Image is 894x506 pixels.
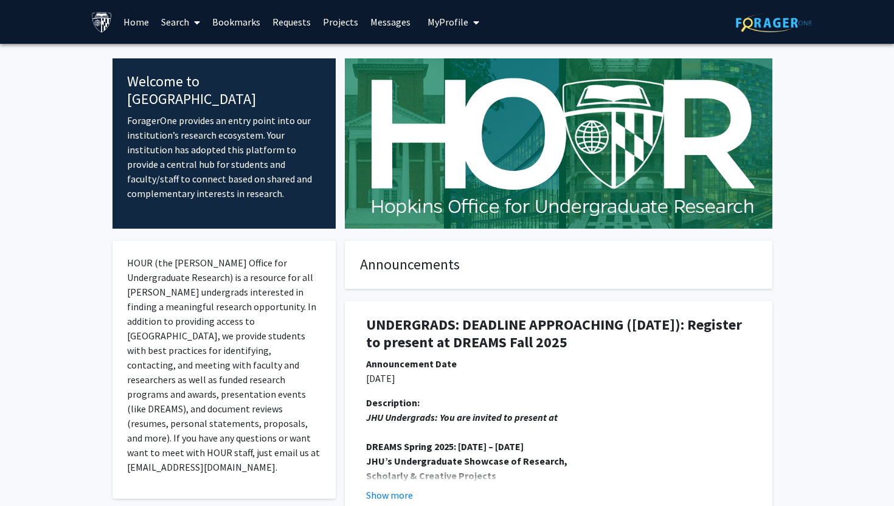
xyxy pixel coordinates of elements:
[127,113,321,201] p: ForagerOne provides an entry point into our institution’s research ecosystem. Your institution ha...
[127,255,321,474] p: HOUR (the [PERSON_NAME] Office for Undergraduate Research) is a resource for all [PERSON_NAME] un...
[428,16,468,28] span: My Profile
[736,13,812,32] img: ForagerOne Logo
[266,1,317,43] a: Requests
[366,440,524,452] strong: DREAMS Spring 2025: [DATE] – [DATE]
[366,371,751,386] p: [DATE]
[155,1,206,43] a: Search
[366,356,751,371] div: Announcement Date
[366,470,496,482] strong: Scholarly & Creative Projects
[206,1,266,43] a: Bookmarks
[366,411,558,423] em: JHU Undergrads: You are invited to present at
[366,455,567,467] strong: JHU’s Undergraduate Showcase of Research,
[366,395,751,410] div: Description:
[360,256,757,274] h4: Announcements
[9,451,52,497] iframe: Chat
[366,488,413,502] button: Show more
[317,1,364,43] a: Projects
[91,12,113,33] img: Johns Hopkins University Logo
[364,1,417,43] a: Messages
[117,1,155,43] a: Home
[345,58,772,229] img: Cover Image
[366,316,751,352] h1: UNDERGRADS: DEADLINE APPROACHING ([DATE]): Register to present at DREAMS Fall 2025
[127,73,321,108] h4: Welcome to [GEOGRAPHIC_DATA]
